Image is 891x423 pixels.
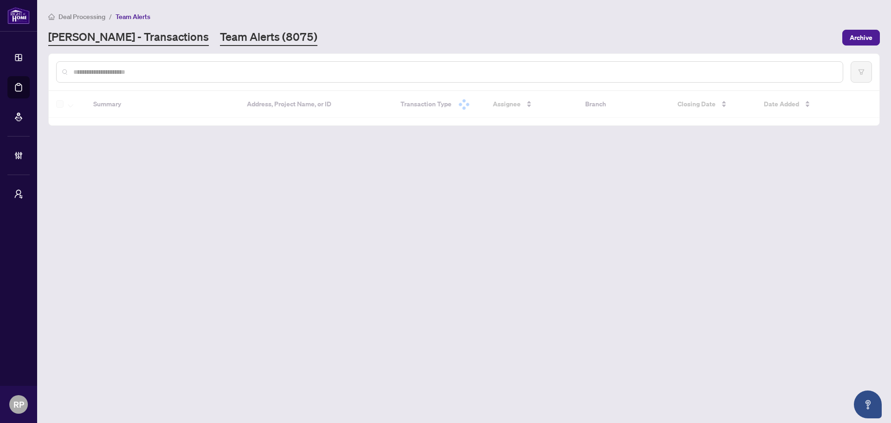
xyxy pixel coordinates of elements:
span: user-switch [14,189,23,199]
button: Open asap [854,390,882,418]
span: Deal Processing [58,13,105,21]
a: Team Alerts (8075) [220,29,317,46]
a: [PERSON_NAME] - Transactions [48,29,209,46]
span: Team Alerts [116,13,150,21]
span: RP [13,398,24,411]
button: filter [851,61,872,83]
span: home [48,13,55,20]
li: / [109,11,112,22]
span: Archive [850,30,872,45]
button: Archive [842,30,880,46]
img: logo [7,7,30,24]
